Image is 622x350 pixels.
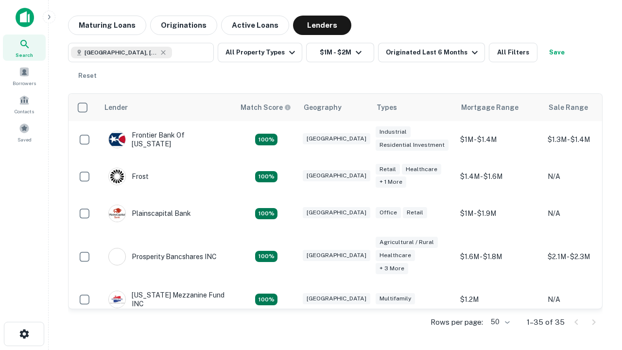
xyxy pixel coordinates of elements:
div: + 3 more [376,263,408,274]
div: Frontier Bank Of [US_STATE] [108,131,225,148]
div: Plainscapital Bank [108,205,191,222]
span: Borrowers [13,79,36,87]
h6: Match Score [241,102,289,113]
img: picture [109,248,125,265]
td: $1M - $1.9M [455,195,543,232]
button: $1M - $2M [306,43,374,62]
div: Types [377,102,397,113]
button: All Filters [489,43,537,62]
img: picture [109,291,125,308]
a: Borrowers [3,63,46,89]
a: Saved [3,119,46,145]
div: Multifamily [376,293,415,304]
div: Agricultural / Rural [376,237,438,248]
div: Sale Range [549,102,588,113]
div: [GEOGRAPHIC_DATA] [303,133,370,144]
div: [GEOGRAPHIC_DATA] [303,293,370,304]
div: Retail [403,207,427,218]
a: Contacts [3,91,46,117]
img: picture [109,168,125,185]
div: Industrial [376,126,411,138]
div: Matching Properties: 4, hasApolloMatch: undefined [255,171,277,183]
div: 50 [487,315,511,329]
div: Residential Investment [376,140,449,151]
td: $1.6M - $1.8M [455,232,543,281]
button: Reset [72,66,103,86]
button: Active Loans [221,16,289,35]
button: Originated Last 6 Months [378,43,485,62]
div: Healthcare [376,250,415,261]
img: picture [109,131,125,148]
div: [GEOGRAPHIC_DATA] [303,250,370,261]
button: All Property Types [218,43,302,62]
div: Mortgage Range [461,102,518,113]
td: $1M - $1.4M [455,121,543,158]
th: Lender [99,94,235,121]
div: Matching Properties: 6, hasApolloMatch: undefined [255,251,277,262]
div: [GEOGRAPHIC_DATA] [303,207,370,218]
div: [US_STATE] Mezzanine Fund INC [108,291,225,308]
iframe: Chat Widget [573,272,622,319]
div: Capitalize uses an advanced AI algorithm to match your search with the best lender. The match sco... [241,102,291,113]
div: [GEOGRAPHIC_DATA] [303,170,370,181]
th: Geography [298,94,371,121]
div: Lender [104,102,128,113]
img: picture [109,205,125,222]
div: Frost [108,168,149,185]
button: Lenders [293,16,351,35]
div: Healthcare [402,164,441,175]
div: Originated Last 6 Months [386,47,481,58]
td: $1.2M [455,281,543,318]
div: + 1 more [376,176,406,188]
div: Prosperity Bancshares INC [108,248,217,265]
span: Contacts [15,107,34,115]
div: Matching Properties: 4, hasApolloMatch: undefined [255,134,277,145]
span: Search [16,51,33,59]
p: 1–35 of 35 [527,316,565,328]
th: Capitalize uses an advanced AI algorithm to match your search with the best lender. The match sco... [235,94,298,121]
span: Saved [17,136,32,143]
div: Geography [304,102,342,113]
img: capitalize-icon.png [16,8,34,27]
span: [GEOGRAPHIC_DATA], [GEOGRAPHIC_DATA], [GEOGRAPHIC_DATA] [85,48,157,57]
button: Originations [150,16,217,35]
th: Types [371,94,455,121]
a: Search [3,35,46,61]
div: Matching Properties: 4, hasApolloMatch: undefined [255,208,277,220]
button: Maturing Loans [68,16,146,35]
div: Matching Properties: 5, hasApolloMatch: undefined [255,294,277,305]
th: Mortgage Range [455,94,543,121]
p: Rows per page: [431,316,483,328]
td: $1.4M - $1.6M [455,158,543,195]
button: Save your search to get updates of matches that match your search criteria. [541,43,572,62]
div: Office [376,207,401,218]
div: Retail [376,164,400,175]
